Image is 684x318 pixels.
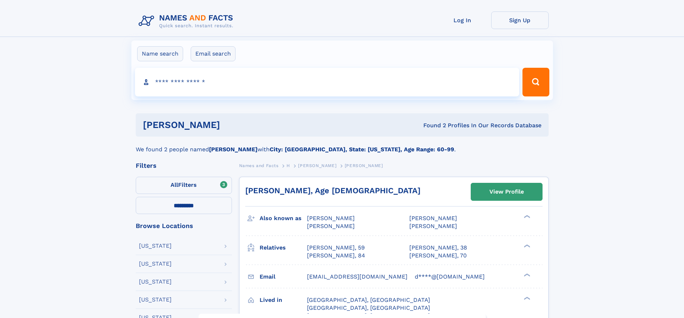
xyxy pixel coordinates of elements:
[409,223,457,229] span: [PERSON_NAME]
[209,146,257,153] b: [PERSON_NAME]
[260,271,307,283] h3: Email
[307,304,430,311] span: [GEOGRAPHIC_DATA], [GEOGRAPHIC_DATA]
[322,122,541,129] div: Found 2 Profiles In Our Records Database
[489,184,524,200] div: View Profile
[136,177,232,194] label: Filters
[307,252,365,260] a: [PERSON_NAME], 84
[171,181,178,188] span: All
[409,244,467,252] a: [PERSON_NAME], 38
[345,163,383,168] span: [PERSON_NAME]
[245,186,420,195] a: [PERSON_NAME], Age [DEMOGRAPHIC_DATA]
[522,214,531,219] div: ❯
[136,137,549,154] div: We found 2 people named with .
[260,294,307,306] h3: Lived in
[298,161,336,170] a: [PERSON_NAME]
[471,183,542,200] a: View Profile
[307,215,355,222] span: [PERSON_NAME]
[409,252,467,260] a: [PERSON_NAME], 70
[270,146,454,153] b: City: [GEOGRAPHIC_DATA], State: [US_STATE], Age Range: 60-99
[522,68,549,96] button: Search Button
[522,243,531,248] div: ❯
[139,279,172,285] div: [US_STATE]
[491,11,549,29] a: Sign Up
[136,11,239,31] img: Logo Names and Facts
[139,243,172,249] div: [US_STATE]
[143,120,322,129] h1: [PERSON_NAME]
[135,68,520,96] input: search input
[409,215,457,222] span: [PERSON_NAME]
[307,244,365,252] a: [PERSON_NAME], 59
[298,163,336,168] span: [PERSON_NAME]
[260,242,307,254] h3: Relatives
[191,46,236,61] label: Email search
[522,272,531,277] div: ❯
[287,161,290,170] a: H
[307,273,408,280] span: [EMAIL_ADDRESS][DOMAIN_NAME]
[287,163,290,168] span: H
[307,296,430,303] span: [GEOGRAPHIC_DATA], [GEOGRAPHIC_DATA]
[522,296,531,300] div: ❯
[139,261,172,267] div: [US_STATE]
[307,223,355,229] span: [PERSON_NAME]
[239,161,279,170] a: Names and Facts
[260,212,307,224] h3: Also known as
[137,46,183,61] label: Name search
[434,11,491,29] a: Log In
[139,297,172,303] div: [US_STATE]
[136,162,232,169] div: Filters
[136,223,232,229] div: Browse Locations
